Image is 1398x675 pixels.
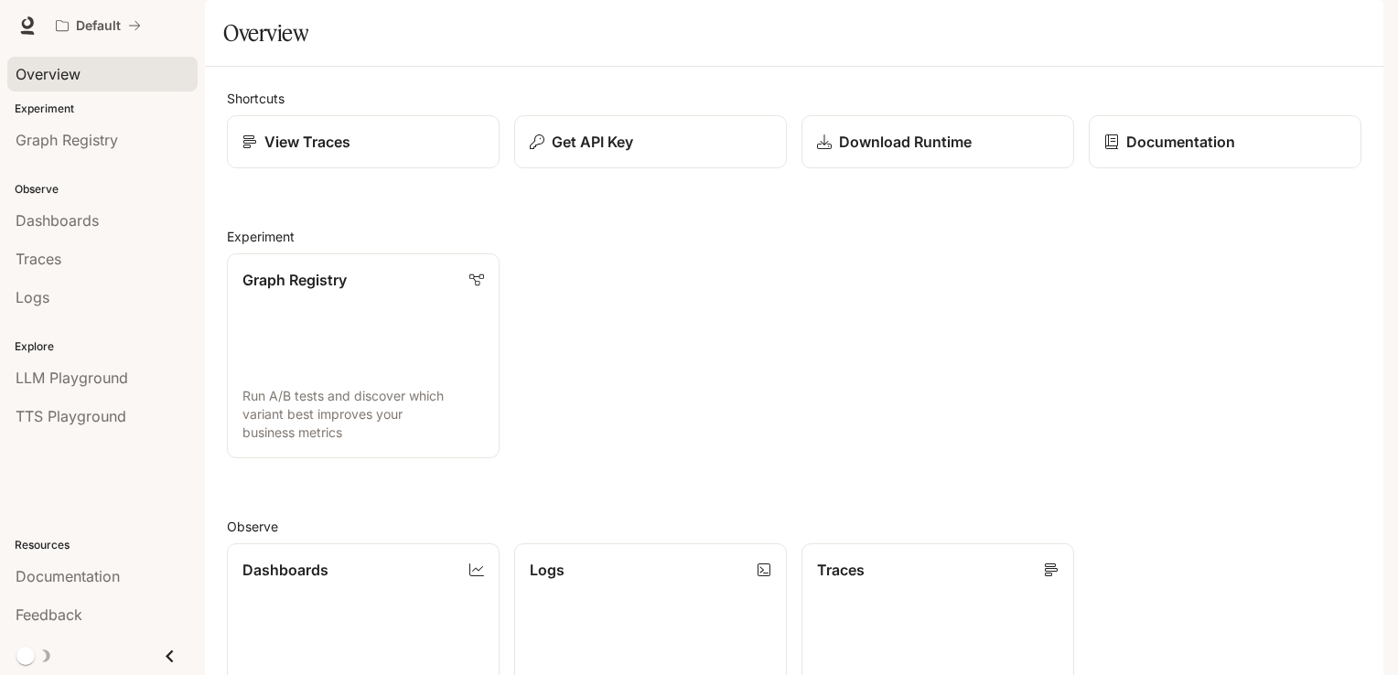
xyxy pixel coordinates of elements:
[1126,131,1235,153] p: Documentation
[242,559,328,581] p: Dashboards
[76,18,121,34] p: Default
[227,253,500,458] a: Graph RegistryRun A/B tests and discover which variant best improves your business metrics
[839,131,972,153] p: Download Runtime
[801,115,1074,168] a: Download Runtime
[552,131,633,153] p: Get API Key
[514,115,787,168] button: Get API Key
[817,559,865,581] p: Traces
[48,7,149,44] button: All workspaces
[242,387,484,442] p: Run A/B tests and discover which variant best improves your business metrics
[530,559,565,581] p: Logs
[227,89,1361,108] h2: Shortcuts
[227,227,1361,246] h2: Experiment
[227,115,500,168] a: View Traces
[242,269,347,291] p: Graph Registry
[227,517,1361,536] h2: Observe
[1089,115,1361,168] a: Documentation
[264,131,350,153] p: View Traces
[223,15,308,51] h1: Overview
